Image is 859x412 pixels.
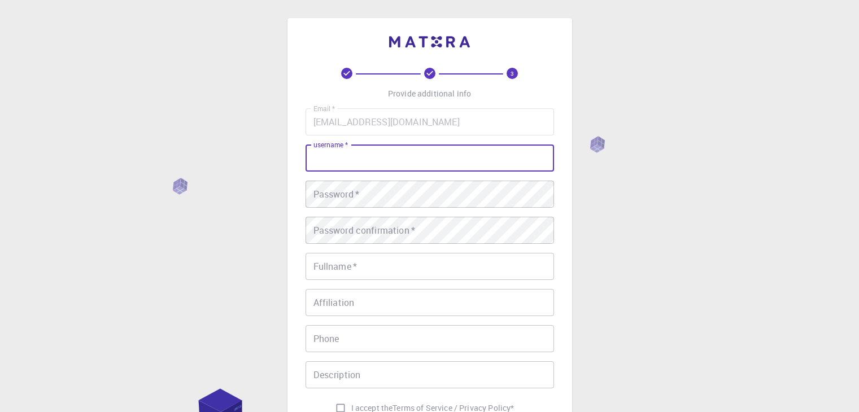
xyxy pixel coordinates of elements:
label: username [313,140,348,150]
text: 3 [511,69,514,77]
p: Provide additional info [388,88,471,99]
label: Email [313,104,335,113]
